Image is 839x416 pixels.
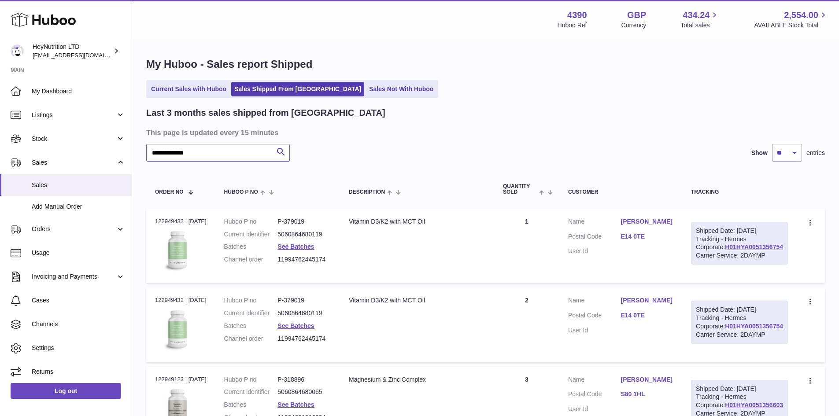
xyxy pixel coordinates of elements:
[568,311,621,322] dt: Postal Code
[32,320,125,328] span: Channels
[146,57,825,71] h1: My Huboo - Sales report Shipped
[155,189,184,195] span: Order No
[568,326,621,335] dt: User Id
[224,401,278,409] dt: Batches
[11,44,24,58] img: info@heynutrition.com
[32,272,116,281] span: Invoicing and Payments
[224,322,278,330] dt: Batches
[568,390,621,401] dt: Postal Code
[621,296,674,305] a: [PERSON_NAME]
[621,217,674,226] a: [PERSON_NAME]
[32,181,125,189] span: Sales
[277,255,331,264] dd: 11994762445174
[696,306,783,314] div: Shipped Date: [DATE]
[754,21,828,29] span: AVAILABLE Stock Total
[621,21,647,29] div: Currency
[696,385,783,393] div: Shipped Date: [DATE]
[568,232,621,243] dt: Postal Code
[494,287,559,362] td: 2
[683,9,710,21] span: 434.24
[32,225,116,233] span: Orders
[32,249,125,257] span: Usage
[691,222,788,265] div: Tracking - Hermes Corporate:
[621,232,674,241] a: E14 0TE
[11,383,121,399] a: Log out
[277,243,314,250] a: See Batches
[231,82,364,96] a: Sales Shipped From [GEOGRAPHIC_DATA]
[277,322,314,329] a: See Batches
[224,388,278,396] dt: Current identifier
[224,376,278,384] dt: Huboo P no
[148,82,229,96] a: Current Sales with Huboo
[32,344,125,352] span: Settings
[806,149,825,157] span: entries
[696,227,783,235] div: Shipped Date: [DATE]
[751,149,768,157] label: Show
[277,401,314,408] a: See Batches
[277,335,331,343] dd: 11994762445174
[32,111,116,119] span: Listings
[568,405,621,413] dt: User Id
[754,9,828,29] a: 2,554.00 AVAILABLE Stock Total
[568,296,621,307] dt: Name
[32,202,125,211] span: Add Manual Order
[691,301,788,344] div: Tracking - Hermes Corporate:
[277,296,331,305] dd: P-379019
[224,217,278,226] dt: Huboo P no
[349,189,385,195] span: Description
[349,296,485,305] div: Vitamin D3/K2 with MCT Oil
[691,189,788,195] div: Tracking
[224,335,278,343] dt: Channel order
[558,21,587,29] div: Huboo Ref
[146,128,823,137] h3: This page is updated every 15 minutes
[567,9,587,21] strong: 4390
[568,189,673,195] div: Customer
[155,228,199,272] img: 43901725566257.jpg
[627,9,646,21] strong: GBP
[568,217,621,228] dt: Name
[349,217,485,226] div: Vitamin D3/K2 with MCT Oil
[494,209,559,283] td: 1
[696,251,783,260] div: Carrier Service: 2DAYMP
[33,52,129,59] span: [EMAIL_ADDRESS][DOMAIN_NAME]
[725,323,783,330] a: H01HYA0051356754
[568,376,621,386] dt: Name
[32,135,116,143] span: Stock
[680,9,720,29] a: 434.24 Total sales
[784,9,818,21] span: 2,554.00
[277,230,331,239] dd: 5060864680119
[155,307,199,351] img: 43901725566257.jpg
[621,311,674,320] a: E14 0TE
[725,401,783,409] a: H01HYA0051356603
[277,376,331,384] dd: P-318896
[277,309,331,317] dd: 5060864680119
[696,331,783,339] div: Carrier Service: 2DAYMP
[224,189,258,195] span: Huboo P no
[224,230,278,239] dt: Current identifier
[277,388,331,396] dd: 5060864680065
[146,107,385,119] h2: Last 3 months sales shipped from [GEOGRAPHIC_DATA]
[224,309,278,317] dt: Current identifier
[32,87,125,96] span: My Dashboard
[725,243,783,250] a: H01HYA0051356754
[680,21,720,29] span: Total sales
[32,158,116,167] span: Sales
[503,184,537,195] span: Quantity Sold
[277,217,331,226] dd: P-379019
[621,390,674,398] a: S80 1HL
[155,376,207,383] div: 122949123 | [DATE]
[621,376,674,384] a: [PERSON_NAME]
[224,243,278,251] dt: Batches
[33,43,112,59] div: HeyNutrition LTD
[155,217,207,225] div: 122949433 | [DATE]
[32,296,125,305] span: Cases
[155,296,207,304] div: 122949432 | [DATE]
[32,368,125,376] span: Returns
[366,82,436,96] a: Sales Not With Huboo
[224,255,278,264] dt: Channel order
[349,376,485,384] div: Magnesium & Zinc Complex
[568,247,621,255] dt: User Id
[224,296,278,305] dt: Huboo P no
